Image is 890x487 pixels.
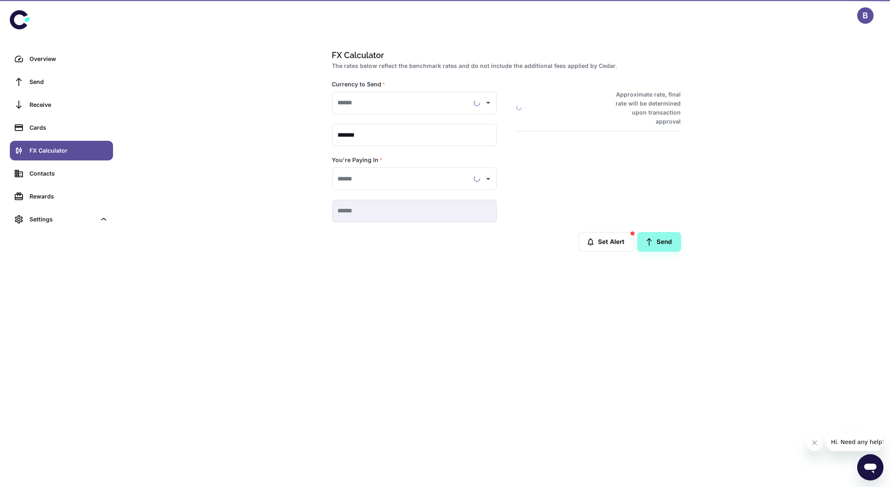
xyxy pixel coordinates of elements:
[637,232,681,252] a: Send
[29,54,108,63] div: Overview
[29,77,108,86] div: Send
[10,95,113,115] a: Receive
[29,192,108,201] div: Rewards
[29,123,108,132] div: Cards
[10,141,113,160] a: FX Calculator
[482,97,494,108] button: Open
[579,232,634,252] button: Set Alert
[857,454,883,480] iframe: Button to launch messaging window
[607,90,681,126] h6: Approximate rate, final rate will be determined upon transaction approval
[806,435,823,451] iframe: Close message
[482,173,494,185] button: Open
[10,72,113,92] a: Send
[10,118,113,138] a: Cards
[10,210,113,229] div: Settings
[29,215,96,224] div: Settings
[29,100,108,109] div: Receive
[10,164,113,183] a: Contacts
[29,146,108,155] div: FX Calculator
[332,156,383,164] label: You're Paying In
[5,6,59,12] span: Hi. Need any help?
[29,169,108,178] div: Contacts
[10,49,113,69] a: Overview
[332,49,678,61] h1: FX Calculator
[332,80,386,88] label: Currency to Send
[10,187,113,206] a: Rewards
[826,433,883,451] iframe: Message from company
[857,7,874,24] button: B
